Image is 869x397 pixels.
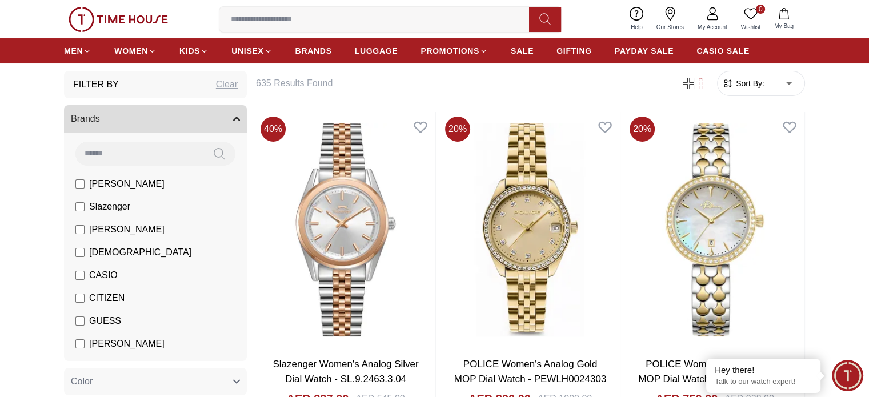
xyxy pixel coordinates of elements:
[734,78,764,89] span: Sort By:
[89,223,165,236] span: [PERSON_NAME]
[71,112,100,126] span: Brands
[75,202,85,211] input: Slazenger
[652,23,688,31] span: Our Stores
[770,22,798,30] span: My Bag
[715,377,812,387] p: Talk to our watch expert!
[69,7,168,32] img: ...
[625,112,804,348] img: POLICE Women's Analog Biege MOP Dial Watch - PEWLG0076303
[736,23,765,31] span: Wishlist
[89,314,121,328] span: GUESS
[734,5,767,34] a: 0Wishlist
[615,41,674,61] a: PAYDAY SALE
[696,41,750,61] a: CASIO SALE
[114,45,148,57] span: WOMEN
[75,271,85,280] input: CASIO
[355,45,398,57] span: LUGGAGE
[767,6,800,33] button: My Bag
[715,364,812,376] div: Hey there!
[630,117,655,142] span: 20 %
[832,360,863,391] div: Chat Widget
[273,359,418,384] a: Slazenger Women's Analog Silver Dial Watch - SL.9.2463.3.04
[696,45,750,57] span: CASIO SALE
[626,23,647,31] span: Help
[556,41,592,61] a: GIFTING
[650,5,691,34] a: Our Stores
[256,112,435,348] img: Slazenger Women's Analog Silver Dial Watch - SL.9.2463.3.04
[295,41,332,61] a: BRANDS
[421,45,479,57] span: PROMOTIONS
[64,45,83,57] span: MEN
[179,41,209,61] a: KIDS
[73,78,119,91] h3: Filter By
[89,246,191,259] span: [DEMOGRAPHIC_DATA]
[261,117,286,142] span: 40 %
[421,41,488,61] a: PROMOTIONS
[89,177,165,191] span: [PERSON_NAME]
[624,5,650,34] a: Help
[615,45,674,57] span: PAYDAY SALE
[64,105,247,133] button: Brands
[75,294,85,303] input: CITIZEN
[64,368,247,395] button: Color
[454,359,606,384] a: POLICE Women's Analog Gold MOP Dial Watch - PEWLH0024303
[75,316,85,326] input: GUESS
[231,41,272,61] a: UNISEX
[75,179,85,189] input: [PERSON_NAME]
[89,360,114,374] span: Police
[511,45,534,57] span: SALE
[71,375,93,388] span: Color
[256,77,667,90] h6: 635 Results Found
[89,200,130,214] span: Slazenger
[89,291,125,305] span: CITIZEN
[231,45,263,57] span: UNISEX
[440,112,620,348] img: POLICE Women's Analog Gold MOP Dial Watch - PEWLH0024303
[75,339,85,348] input: [PERSON_NAME]
[722,78,764,89] button: Sort By:
[556,45,592,57] span: GIFTING
[638,359,791,384] a: POLICE Women's Analog Biege MOP Dial Watch - PEWLG0076303
[756,5,765,14] span: 0
[355,41,398,61] a: LUGGAGE
[75,248,85,257] input: [DEMOGRAPHIC_DATA]
[511,41,534,61] a: SALE
[64,41,91,61] a: MEN
[89,268,118,282] span: CASIO
[216,78,238,91] div: Clear
[693,23,732,31] span: My Account
[445,117,470,142] span: 20 %
[179,45,200,57] span: KIDS
[75,225,85,234] input: [PERSON_NAME]
[295,45,332,57] span: BRANDS
[114,41,157,61] a: WOMEN
[89,337,165,351] span: [PERSON_NAME]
